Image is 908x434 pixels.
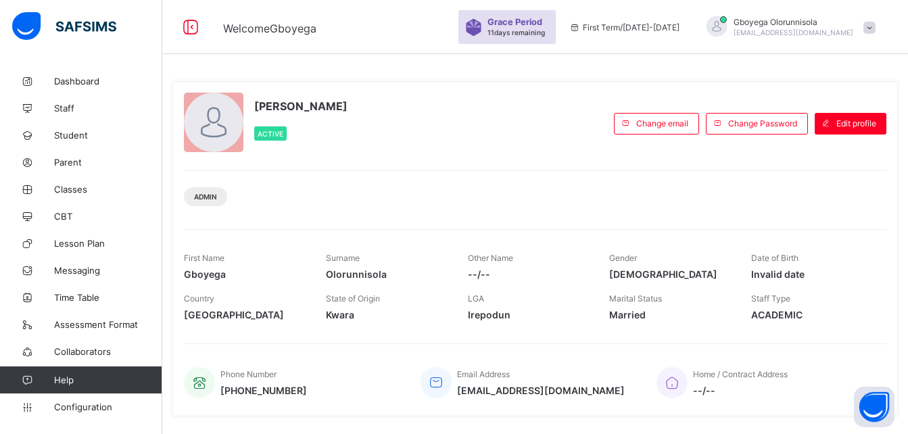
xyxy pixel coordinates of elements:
button: Open asap [854,387,894,427]
span: Dashboard [54,76,162,87]
span: Parent [54,157,162,168]
span: First Name [184,253,224,263]
span: Student [54,130,162,141]
span: [GEOGRAPHIC_DATA] [184,309,306,320]
span: [DEMOGRAPHIC_DATA] [609,268,731,280]
span: Edit profile [836,118,876,128]
span: ACADEMIC [751,309,873,320]
span: Marital Status [609,293,662,304]
span: --/-- [693,385,788,396]
span: [PHONE_NUMBER] [220,385,307,396]
span: Kwara [326,309,448,320]
span: Change email [636,118,688,128]
span: Classes [54,184,162,195]
span: State of Origin [326,293,380,304]
span: Change Password [728,118,797,128]
span: Irepodun [468,309,590,320]
span: Invalid date [751,268,873,280]
span: Welcome Gboyega [223,22,316,35]
span: Assessment Format [54,319,162,330]
span: Olorunnisola [326,268,448,280]
span: Lesson Plan [54,238,162,249]
div: GboyegaOlorunnisola [693,16,882,39]
span: Staff [54,103,162,114]
span: 11 days remaining [487,28,545,37]
span: Admin [194,193,217,201]
img: safsims [12,12,116,41]
span: Configuration [54,402,162,412]
span: Help [54,375,162,385]
span: Home / Contract Address [693,369,788,379]
span: Surname [326,253,360,263]
span: [EMAIL_ADDRESS][DOMAIN_NAME] [734,28,853,37]
span: Phone Number [220,369,277,379]
span: Gboyega Olorunnisola [734,17,853,27]
span: Messaging [54,265,162,276]
span: Gender [609,253,637,263]
img: sticker-purple.71386a28dfed39d6af7621340158ba97.svg [465,19,482,36]
span: Collaborators [54,346,162,357]
span: session/term information [569,22,679,32]
span: Email Address [457,369,510,379]
span: Active [258,130,283,138]
span: Grace Period [487,17,542,27]
span: Married [609,309,731,320]
span: [PERSON_NAME] [254,99,348,113]
span: Other Name [468,253,513,263]
span: CBT [54,211,162,222]
span: Time Table [54,292,162,303]
span: Gboyega [184,268,306,280]
span: --/-- [468,268,590,280]
span: Staff Type [751,293,790,304]
span: [EMAIL_ADDRESS][DOMAIN_NAME] [457,385,625,396]
span: LGA [468,293,484,304]
span: Date of Birth [751,253,798,263]
span: Country [184,293,214,304]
